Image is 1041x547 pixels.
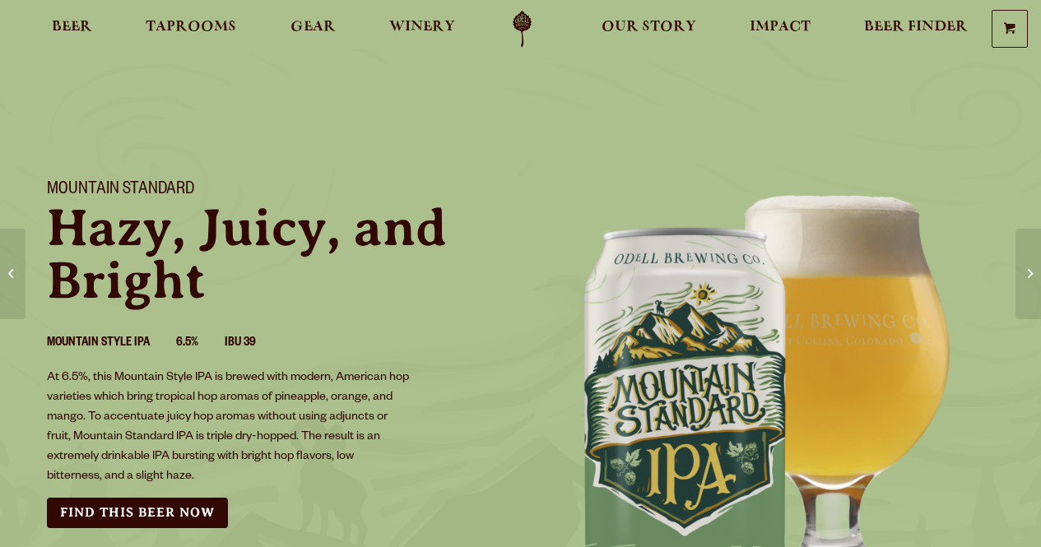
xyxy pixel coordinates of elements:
p: At 6.5%, this Mountain Style IPA is brewed with modern, American hop varieties which bring tropic... [47,369,411,487]
p: Hazy, Juicy, and Bright [47,202,501,307]
li: 6.5% [176,333,225,355]
li: Mountain Style IPA [47,333,176,355]
span: Our Story [602,21,696,34]
a: Impact [739,11,821,48]
span: Taprooms [146,21,236,34]
a: Find this Beer Now [47,498,228,528]
a: Beer Finder [853,11,978,48]
span: Beer Finder [864,21,968,34]
span: Impact [750,21,811,34]
a: Odell Home [491,11,553,48]
a: Beer [41,11,103,48]
a: Gear [280,11,346,48]
span: Gear [290,21,336,34]
span: Winery [389,21,455,34]
li: IBU 39 [225,333,282,355]
h1: Mountain Standard [47,180,501,202]
span: Beer [52,21,92,34]
a: Our Story [591,11,707,48]
a: Taprooms [135,11,247,48]
a: Winery [379,11,466,48]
